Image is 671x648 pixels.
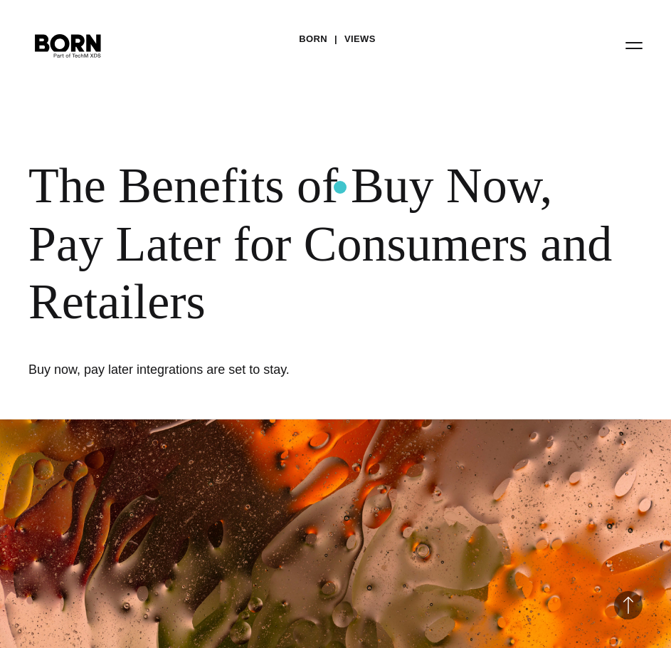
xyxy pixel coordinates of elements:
[28,157,626,331] div: The Benefits of Buy Now, Pay Later for Consumers and Retailers
[28,360,586,380] h1: Buy now, pay later integrations are set to stay.
[299,28,327,50] a: BORN
[617,30,651,60] button: Open
[614,591,643,620] button: Back to Top
[344,28,376,50] a: Views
